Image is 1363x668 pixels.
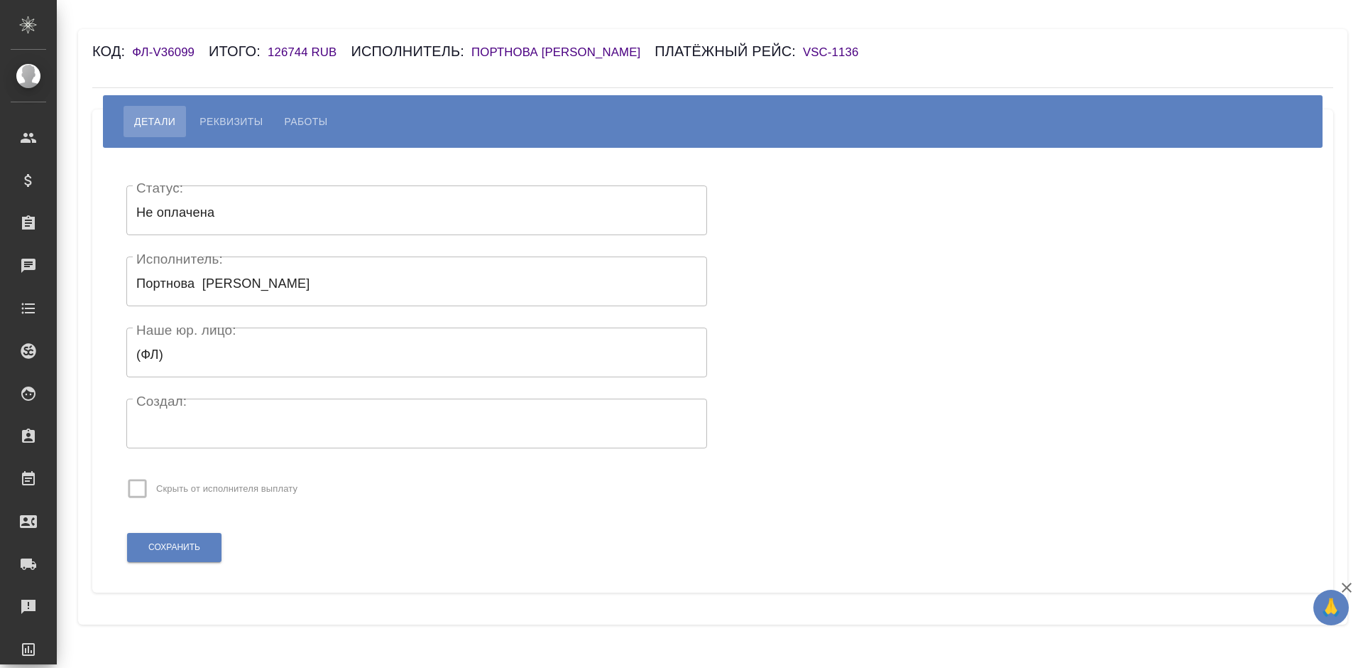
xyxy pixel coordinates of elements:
[1313,590,1349,625] button: 🙏
[156,482,297,496] span: Скрыть от исполнителя выплату
[148,542,200,554] span: Сохранить
[351,43,471,59] h6: Исполнитель:
[471,47,655,58] a: Портнова [PERSON_NAME]
[199,113,263,130] span: Реквизиты
[127,533,221,562] button: Сохранить
[126,193,707,235] div: Не оплачена
[803,45,872,59] h6: VSC-1136
[209,43,268,59] h6: Итого:
[132,45,209,59] h6: ФЛ-V36099
[134,113,175,130] span: Детали
[655,43,803,59] h6: Платёжный рейс:
[1319,593,1343,623] span: 🙏
[471,45,655,59] h6: Портнова [PERSON_NAME]
[268,45,351,59] h6: 126744 RUB
[285,113,328,130] span: Работы
[92,43,132,59] h6: Код:
[803,47,872,58] a: VSC-1136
